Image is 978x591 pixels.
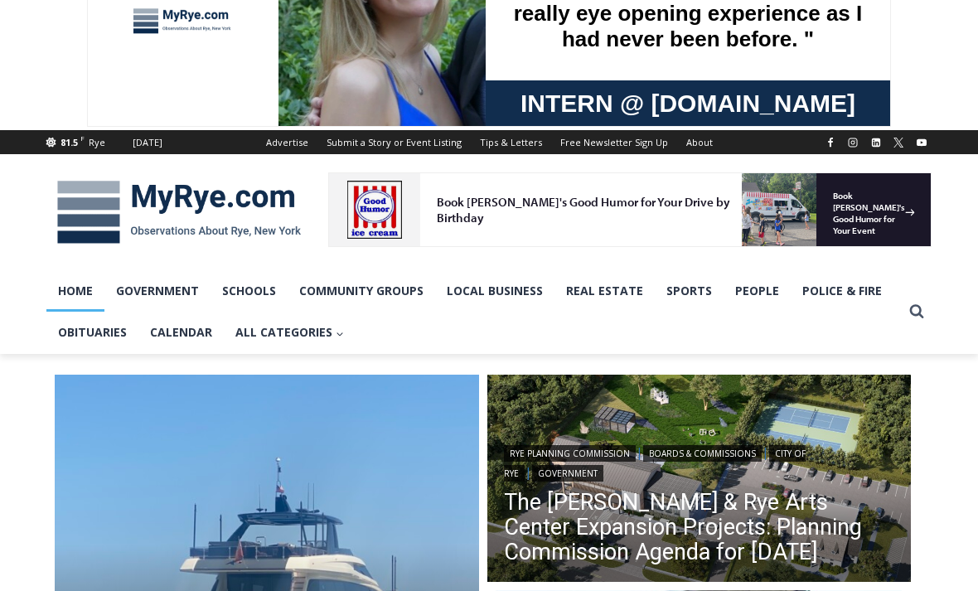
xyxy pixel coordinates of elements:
[80,133,85,143] span: F
[554,270,655,312] a: Real Estate
[138,312,224,353] a: Calendar
[912,133,932,153] a: YouTube
[46,270,902,354] nav: Primary Navigation
[46,270,104,312] a: Home
[211,270,288,312] a: Schools
[492,5,598,75] a: Book [PERSON_NAME]'s Good Humor for Your Event
[532,465,603,482] a: Government
[551,130,677,154] a: Free Newsletter Sign Up
[399,161,803,206] a: Intern @ [DOMAIN_NAME]
[487,375,912,587] img: (PHOTO: The Rye Arts Center has developed a conceptual plan and renderings for the development of...
[46,169,312,255] img: MyRye.com
[109,22,409,53] div: Book [PERSON_NAME]'s Good Humor for Your Drive by Birthday
[401,1,501,75] img: s_800_d653096d-cda9-4b24-94f4-9ae0c7afa054.jpeg
[677,130,722,154] a: About
[504,490,895,564] a: The [PERSON_NAME] & Rye Arts Center Expansion Projects: Planning Commission Agenda for [DATE]
[866,133,886,153] a: Linkedin
[433,165,768,202] span: Intern @ [DOMAIN_NAME]
[257,130,317,154] a: Advertise
[171,104,244,198] div: "the precise, almost orchestrated movements of cutting and assembling sushi and [PERSON_NAME] mak...
[257,130,722,154] nav: Secondary Navigation
[643,445,762,462] a: Boards & Commissions
[504,445,636,462] a: Rye Planning Commission
[843,133,863,153] a: Instagram
[821,133,840,153] a: Facebook
[89,135,105,150] div: Rye
[1,167,167,206] a: Open Tues. - Sun. [PHONE_NUMBER]
[487,375,912,587] a: Read More The Osborn & Rye Arts Center Expansion Projects: Planning Commission Agenda for Tuesday...
[504,445,806,482] a: City of Rye
[902,297,932,327] button: View Search Form
[888,133,908,153] a: X
[791,270,893,312] a: Police & Fire
[504,442,895,482] div: | | |
[419,1,783,161] div: "[PERSON_NAME] and I covered the [DATE] Parade, which was a really eye opening experience as I ha...
[505,17,577,64] h4: Book [PERSON_NAME]'s Good Humor for Your Event
[5,171,162,234] span: Open Tues. - Sun. [PHONE_NUMBER]
[471,130,551,154] a: Tips & Letters
[724,270,791,312] a: People
[317,130,471,154] a: Submit a Story or Event Listing
[61,136,78,148] span: 81.5
[655,270,724,312] a: Sports
[104,270,211,312] a: Government
[288,270,435,312] a: Community Groups
[133,135,162,150] div: [DATE]
[224,312,356,353] button: Child menu of All Categories
[435,270,554,312] a: Local Business
[46,312,138,353] a: Obituaries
